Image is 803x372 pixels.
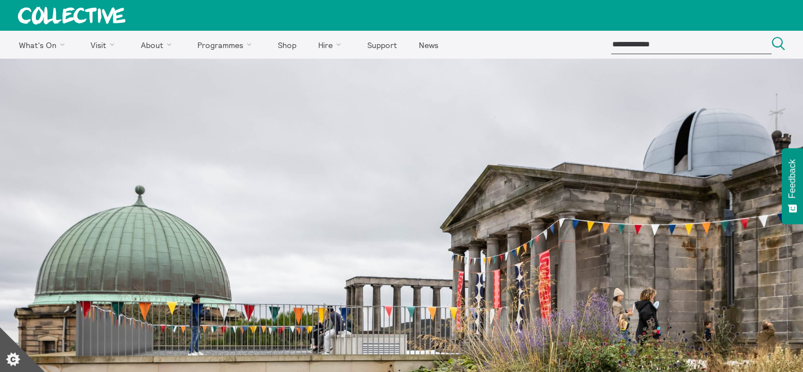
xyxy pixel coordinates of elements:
a: Support [357,31,407,59]
button: Feedback - Show survey [782,148,803,224]
span: Feedback [787,159,797,198]
a: Visit [81,31,129,59]
a: What's On [9,31,79,59]
a: Hire [309,31,356,59]
a: Programmes [188,31,266,59]
a: Shop [268,31,306,59]
a: About [131,31,186,59]
a: News [409,31,448,59]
